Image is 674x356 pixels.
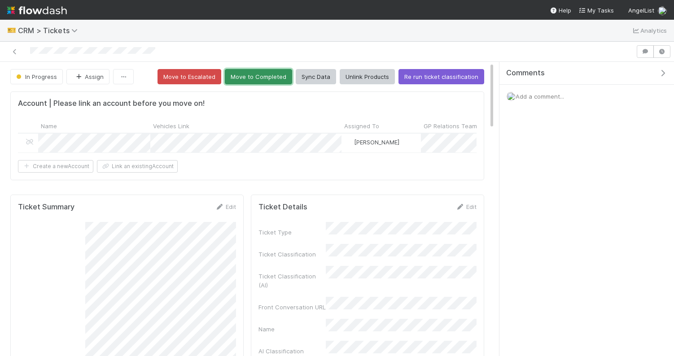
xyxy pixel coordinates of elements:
img: avatar_4aa8e4fd-f2b7-45ba-a6a5-94a913ad1fe4.png [346,139,353,146]
div: Ticket Classification (AI) [258,272,326,290]
img: avatar_4aa8e4fd-f2b7-45ba-a6a5-94a913ad1fe4.png [658,6,667,15]
h5: Ticket Details [258,203,307,212]
span: Add a comment... [516,93,564,100]
a: Edit [455,203,477,210]
h5: Account | Please link an account before you move on! [18,99,205,108]
div: Ticket Classification [258,250,326,259]
button: Unlink Products [340,69,395,84]
span: In Progress [14,73,57,80]
span: GP Relations Team [424,122,477,130]
span: Name [41,122,57,130]
button: Move to Completed [225,69,292,84]
div: [PERSON_NAME] [345,138,399,147]
button: Assign [66,69,109,84]
div: Help [550,6,571,15]
span: Vehicles Link [153,122,189,130]
button: In Progress [10,69,63,84]
h5: Ticket Summary [18,203,74,212]
button: Sync Data [296,69,336,84]
button: Link an existingAccount [97,160,178,173]
div: Front Conversation URL [258,303,326,312]
a: Edit [215,203,236,210]
span: [PERSON_NAME] [354,139,399,146]
a: Analytics [631,25,667,36]
img: logo-inverted-e16ddd16eac7371096b0.svg [7,3,67,18]
button: Re run ticket classification [398,69,484,84]
div: Ticket Type [258,228,326,237]
button: Create a newAccount [18,160,93,173]
span: 🎫 [7,26,16,34]
a: My Tasks [578,6,614,15]
span: CRM > Tickets [18,26,82,35]
span: AngelList [628,7,654,14]
div: Name [258,325,326,334]
img: avatar_4aa8e4fd-f2b7-45ba-a6a5-94a913ad1fe4.png [507,92,516,101]
span: Comments [506,69,545,78]
button: Move to Escalated [158,69,221,84]
span: My Tasks [578,7,614,14]
span: Assigned To [344,122,379,130]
